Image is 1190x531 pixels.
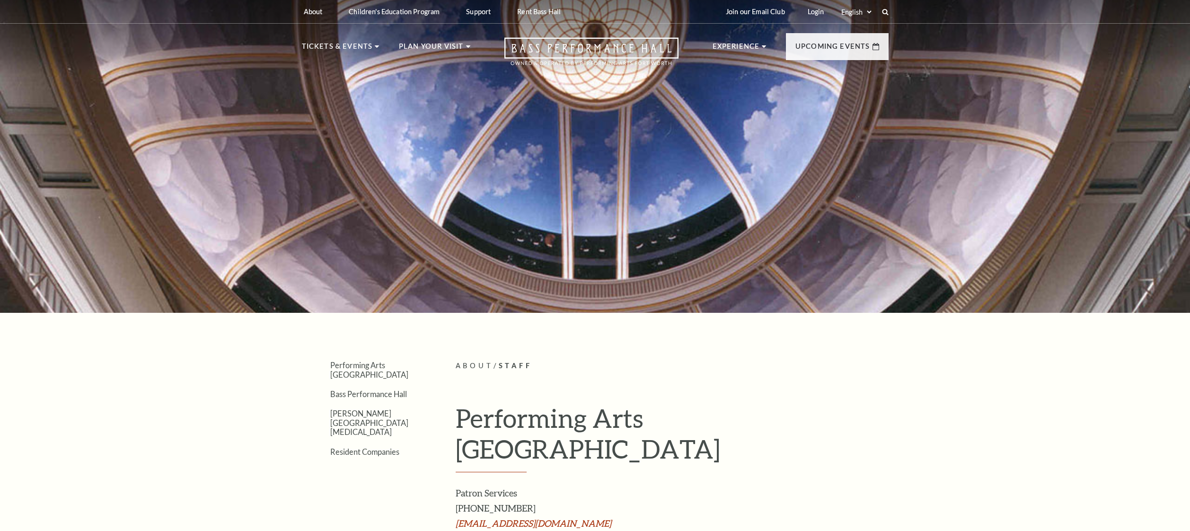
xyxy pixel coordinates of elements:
[456,360,889,372] p: /
[330,447,399,456] a: Resident Companies
[456,518,611,529] a: [EMAIL_ADDRESS][DOMAIN_NAME]
[795,41,870,58] p: Upcoming Events
[517,8,561,16] p: Rent Bass Hall
[839,8,873,17] select: Select:
[499,362,533,370] span: Staff
[330,389,407,398] a: Bass Performance Hall
[302,41,373,58] p: Tickets & Events
[466,8,491,16] p: Support
[456,486,924,531] h3: Patron Services [PHONE_NUMBER]
[399,41,464,58] p: Plan Your Visit
[304,8,323,16] p: About
[330,361,408,379] a: Performing Arts [GEOGRAPHIC_DATA]
[456,362,494,370] span: About
[330,409,408,436] a: [PERSON_NAME][GEOGRAPHIC_DATA][MEDICAL_DATA]
[349,8,440,16] p: Children's Education Program
[713,41,760,58] p: Experience
[456,403,889,472] h1: Performing Arts [GEOGRAPHIC_DATA]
